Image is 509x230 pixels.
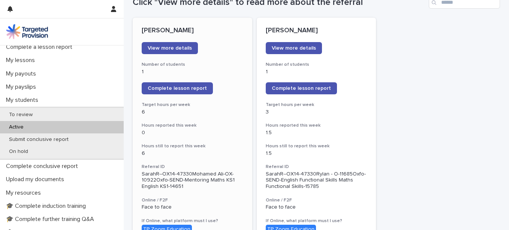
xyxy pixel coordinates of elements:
h3: Number of students [266,62,367,68]
a: View more details [142,42,198,54]
p: 🎓 Complete further training Q&A [3,216,100,223]
h3: Hours still to report this week [266,143,367,149]
a: Complete lesson report [266,82,337,94]
p: 1.5 [266,150,367,157]
h3: Referral ID [142,164,243,170]
p: My students [3,97,44,104]
p: 1 [142,69,243,75]
img: M5nRWzHhSzIhMunXDL62 [6,24,48,39]
p: My payslips [3,83,42,91]
p: On hold [3,148,34,155]
h3: Hours reported this week [266,123,367,129]
h3: Hours still to report this week [142,143,243,149]
p: SarahR--OX14-47330Rylan - O-11685Oxfo-SEND-English Functional Skills Maths Functional Skills-15785 [266,171,367,190]
h3: Referral ID [266,164,367,170]
span: View more details [272,45,316,51]
p: 3 [266,109,367,115]
span: View more details [148,45,192,51]
h3: Hours reported this week [142,123,243,129]
p: [PERSON_NAME] [142,27,243,35]
h3: Number of students [142,62,243,68]
p: 1.5 [266,130,367,136]
p: My lessons [3,57,41,64]
p: Active [3,124,30,130]
p: 0 [142,130,243,136]
span: Complete lesson report [148,86,207,91]
h3: Target hours per week [266,102,367,108]
p: SarahR--OX14-47330Mohamed Ali-OX-10922Oxfo-SEND-Mentoring Maths KS1 English KS1-14651 [142,171,243,190]
p: Complete a lesson report [3,44,78,51]
p: 6 [142,150,243,157]
h3: Online / F2F [266,197,367,203]
h3: Online / F2F [142,197,243,203]
h3: If Online, what platform must I use? [142,218,243,224]
p: 1 [266,69,367,75]
p: To review [3,112,39,118]
span: Complete lesson report [272,86,331,91]
p: Complete conclusive report [3,163,84,170]
p: My resources [3,189,47,197]
a: Complete lesson report [142,82,213,94]
p: Submit conclusive report [3,136,75,143]
p: [PERSON_NAME] [266,27,367,35]
p: Upload my documents [3,176,70,183]
a: View more details [266,42,322,54]
h3: If Online, what platform must I use? [266,218,367,224]
p: My payouts [3,70,42,77]
p: Face to face [266,204,367,210]
h3: Target hours per week [142,102,243,108]
p: 🎓 Complete induction training [3,203,92,210]
p: Face to face [142,204,243,210]
p: 6 [142,109,243,115]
